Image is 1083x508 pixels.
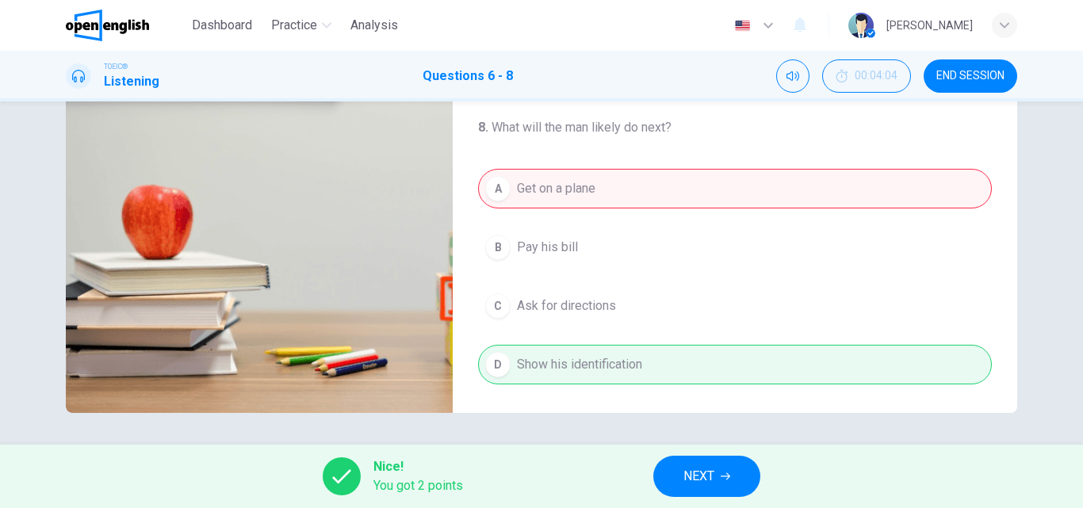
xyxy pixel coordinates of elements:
span: Analysis [350,16,398,35]
span: Practice [271,16,317,35]
span: NEXT [683,465,714,487]
span: Nice! [373,457,463,476]
button: END SESSION [924,59,1017,93]
h1: Questions 6 - 8 [423,67,513,86]
button: Practice [265,11,338,40]
div: [PERSON_NAME] [886,16,973,35]
span: TOEIC® [104,61,128,72]
h4: What will the man likely do next? [478,118,992,137]
img: OpenEnglish logo [66,10,149,41]
a: OpenEnglish logo [66,10,186,41]
span: Dashboard [192,16,252,35]
span: You got 2 points [373,476,463,495]
div: Mute [776,59,809,93]
h1: Listening [104,72,159,91]
span: END SESSION [936,70,1005,82]
div: Hide [822,59,911,93]
img: en [733,20,752,32]
button: NEXT [653,456,760,497]
img: Profile picture [848,13,874,38]
span: 00:04:04 [855,70,897,82]
button: 00:04:04 [822,59,911,93]
h4: 8 . [478,120,492,135]
img: Conversations [66,27,453,413]
button: Dashboard [186,11,258,40]
button: Analysis [344,11,404,40]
